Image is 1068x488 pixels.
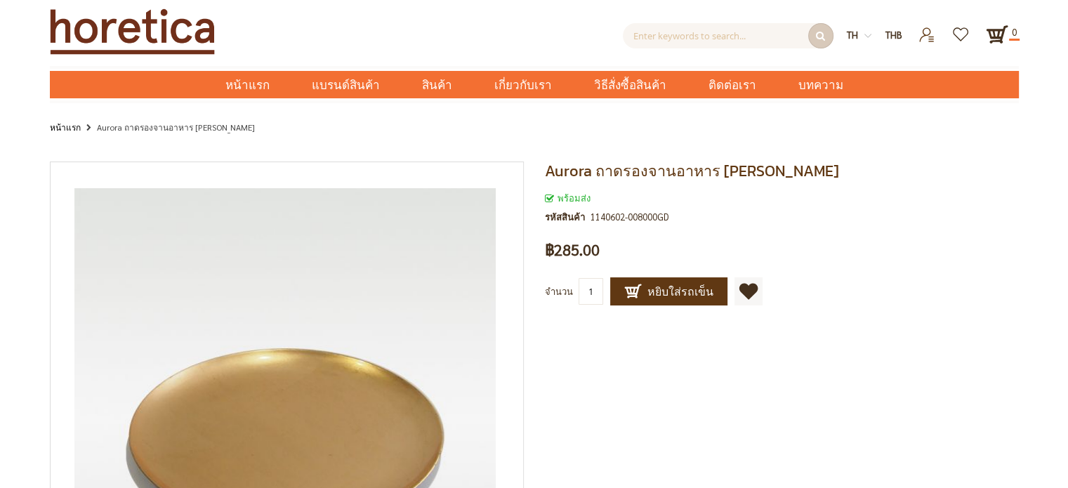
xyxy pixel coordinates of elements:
span: th [847,29,858,41]
a: 0 [986,23,1008,46]
span: THB [885,29,902,41]
a: เกี่ยวกับเรา [473,71,573,98]
span: หน้าแรก [225,76,270,94]
span: หยิบใส่รถเข็น [624,283,713,300]
div: สถานะของสินค้า [545,190,1019,206]
span: บทความ [798,71,843,100]
a: หน้าแรก [50,119,81,135]
a: ติดต่อเรา [687,71,777,98]
span: ฿285.00 [545,242,600,258]
img: Horetica.com [50,8,215,55]
span: แบรนด์สินค้า [312,71,380,100]
a: บทความ [777,71,864,98]
div: 1140602-008000GD [591,209,669,225]
span: Aurora ถาดรองจานอาหาร [PERSON_NAME] [545,159,839,183]
a: แบรนด์สินค้า [291,71,401,98]
span: จำนวน [545,285,573,297]
a: เข้าสู่ระบบ [910,23,944,35]
span: พร้อมส่ง [545,192,591,204]
span: 0 [1009,24,1020,41]
img: dropdown-icon.svg [864,32,871,39]
a: วิธีสั่งซื้อสินค้า [573,71,687,98]
a: สินค้า [401,71,473,98]
a: เพิ่มไปยังรายการโปรด [734,277,763,305]
a: หน้าแรก [204,71,291,98]
strong: รหัสสินค้า [545,209,591,225]
li: Aurora ถาดรองจานอาหาร [PERSON_NAME] [83,119,255,137]
span: ติดต่อเรา [708,71,756,100]
a: รายการโปรด [944,23,979,35]
span: วิธีสั่งซื้อสินค้า [594,71,666,100]
button: หยิบใส่รถเข็น [610,277,727,305]
span: สินค้า [422,71,452,100]
span: เกี่ยวกับเรา [494,71,552,100]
